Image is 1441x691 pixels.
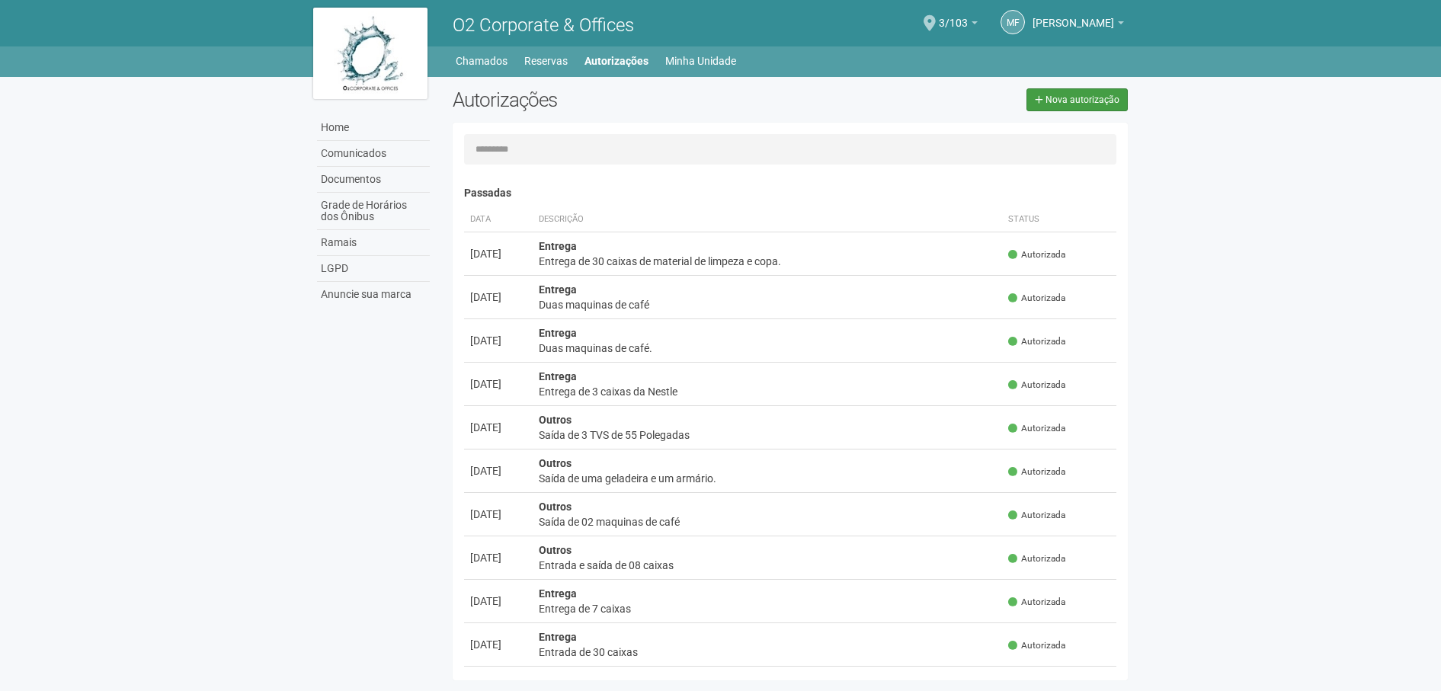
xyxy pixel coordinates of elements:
div: Saída de 02 maquinas de café [539,514,997,529]
a: Ramais [317,230,430,256]
div: [DATE] [470,550,527,565]
a: Grade de Horários dos Ônibus [317,193,430,230]
strong: Entrega [539,327,577,339]
span: Autorizada [1008,422,1065,435]
div: Duas maquinas de café [539,297,997,312]
div: [DATE] [470,507,527,522]
div: [DATE] [470,290,527,305]
span: Márcia Ferraz [1033,2,1114,29]
strong: Entrega [539,370,577,382]
span: Autorizada [1008,335,1065,348]
a: 3/103 [939,19,978,31]
div: Saída de 3 TVS de 55 Polegadas [539,427,997,443]
a: Comunicados [317,141,430,167]
a: Minha Unidade [665,50,736,72]
a: Chamados [456,50,508,72]
span: O2 Corporate & Offices [453,14,634,36]
a: Nova autorização [1026,88,1128,111]
th: Descrição [533,207,1003,232]
a: LGPD [317,256,430,282]
strong: Outros [539,544,572,556]
div: Duas maquinas de café. [539,341,997,356]
th: Data [464,207,533,232]
strong: Entrega [539,283,577,296]
a: Home [317,115,430,141]
span: Autorizada [1008,552,1065,565]
span: Autorizada [1008,596,1065,609]
strong: Entrega [539,631,577,643]
span: 3/103 [939,2,968,29]
div: [DATE] [470,593,527,609]
strong: Outros [539,457,572,469]
h4: Passadas [464,187,1117,199]
span: Autorizada [1008,248,1065,261]
div: Entrega de 30 caixas de material de limpeza e copa. [539,254,997,269]
a: Documentos [317,167,430,193]
div: Saída de uma geladeira e um armário. [539,471,997,486]
div: [DATE] [470,637,527,652]
span: Autorizada [1008,639,1065,652]
div: Entrega de 3 caixas da Nestle [539,384,997,399]
img: logo.jpg [313,8,427,99]
a: MF [1001,10,1025,34]
div: [DATE] [470,420,527,435]
a: Autorizações [584,50,648,72]
strong: Outros [539,414,572,426]
h2: Autorizações [453,88,779,111]
span: Autorizada [1008,292,1065,305]
div: Entrada e saída de 08 caixas [539,558,997,573]
a: Anuncie sua marca [317,282,430,307]
span: Autorizada [1008,465,1065,478]
div: [DATE] [470,246,527,261]
a: Reservas [524,50,568,72]
div: [DATE] [470,376,527,392]
div: Entrega de 7 caixas [539,601,997,616]
strong: Entrega [539,587,577,600]
a: [PERSON_NAME] [1033,19,1124,31]
div: [DATE] [470,333,527,348]
strong: Entrega [539,240,577,252]
div: Entrada de 30 caixas [539,645,997,660]
div: [DATE] [470,463,527,478]
span: Nova autorização [1046,94,1119,105]
span: Autorizada [1008,379,1065,392]
th: Status [1002,207,1116,232]
strong: Outros [539,501,572,513]
span: Autorizada [1008,509,1065,522]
